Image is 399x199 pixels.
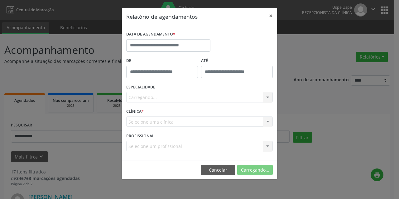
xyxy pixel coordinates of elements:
[126,107,144,116] label: CLÍNICA
[126,131,154,141] label: PROFISSIONAL
[126,30,175,39] label: DATA DE AGENDAMENTO
[126,83,155,92] label: ESPECIALIDADE
[126,56,198,66] label: De
[126,12,198,21] h5: Relatório de agendamentos
[237,165,273,175] button: Carregando...
[201,165,235,175] button: Cancelar
[265,8,277,23] button: Close
[201,56,273,66] label: ATÉ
